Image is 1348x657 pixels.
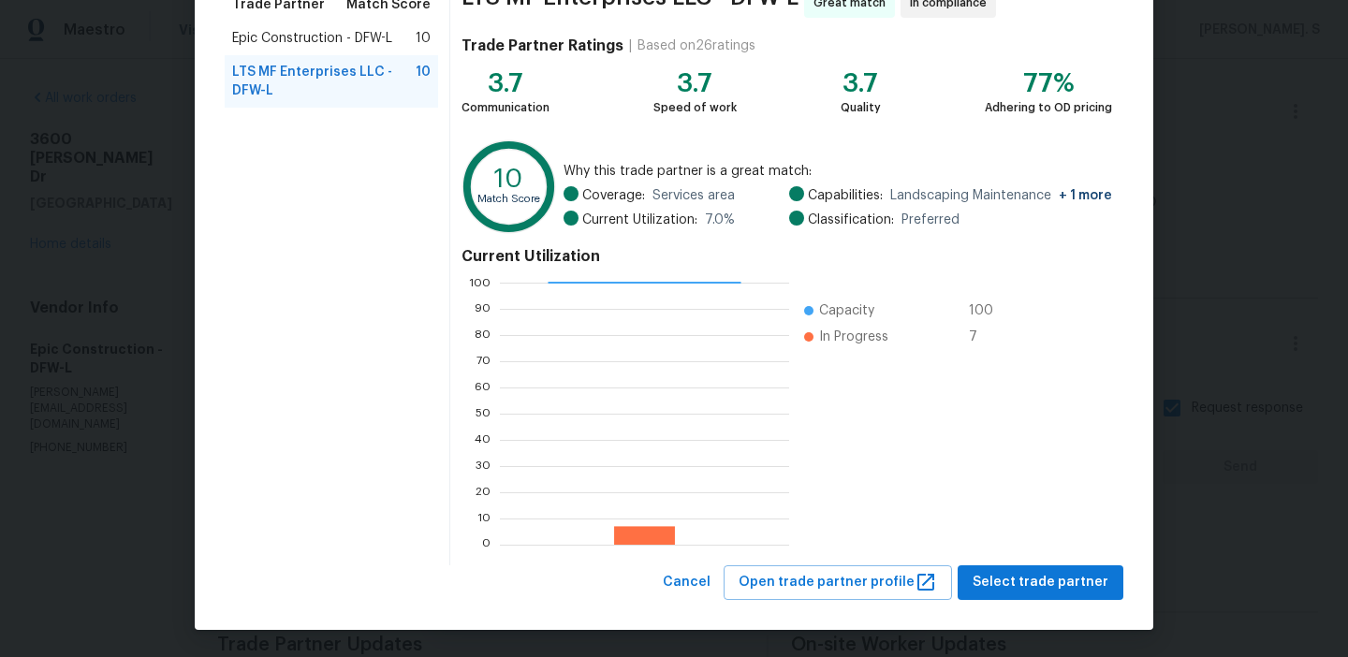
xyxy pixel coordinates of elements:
text: 70 [476,356,491,367]
span: Preferred [901,211,960,229]
text: 60 [475,382,491,393]
text: 80 [475,329,491,341]
span: Current Utilization: [582,211,697,229]
span: In Progress [819,328,888,346]
h4: Trade Partner Ratings [462,36,623,55]
button: Cancel [655,565,718,600]
div: Adhering to OD pricing [985,98,1112,117]
span: + 1 more [1059,189,1112,202]
span: 100 [969,301,999,320]
text: 100 [469,277,491,288]
text: Match Score [477,194,540,204]
span: Landscaping Maintenance [890,186,1112,205]
span: Capacity [819,301,874,320]
div: 77% [985,74,1112,93]
span: 10 [416,29,431,48]
text: 40 [475,434,491,445]
div: | [623,36,637,55]
span: 7 [969,328,999,346]
span: Services area [652,186,735,205]
span: Why this trade partner is a great match: [564,162,1112,181]
span: LTS MF Enterprises LLC - DFW-L [232,63,416,100]
span: Coverage: [582,186,645,205]
text: 90 [475,303,491,314]
text: 50 [476,408,491,419]
span: Cancel [663,571,711,594]
span: Classification: [808,211,894,229]
text: 10 [494,166,523,192]
div: 3.7 [462,74,549,93]
div: Speed of work [653,98,737,117]
button: Select trade partner [958,565,1123,600]
span: 7.0 % [705,211,735,229]
text: 30 [476,460,491,472]
text: 0 [482,539,491,550]
div: 3.7 [653,74,737,93]
h4: Current Utilization [462,247,1112,266]
span: Open trade partner profile [739,571,937,594]
text: 10 [477,513,491,524]
div: 3.7 [841,74,881,93]
div: Quality [841,98,881,117]
div: Based on 26 ratings [637,36,755,55]
span: 10 [416,63,431,100]
span: Epic Construction - DFW-L [232,29,392,48]
button: Open trade partner profile [724,565,952,600]
text: 20 [476,487,491,498]
span: Select trade partner [973,571,1108,594]
div: Communication [462,98,549,117]
span: Capabilities: [808,186,883,205]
